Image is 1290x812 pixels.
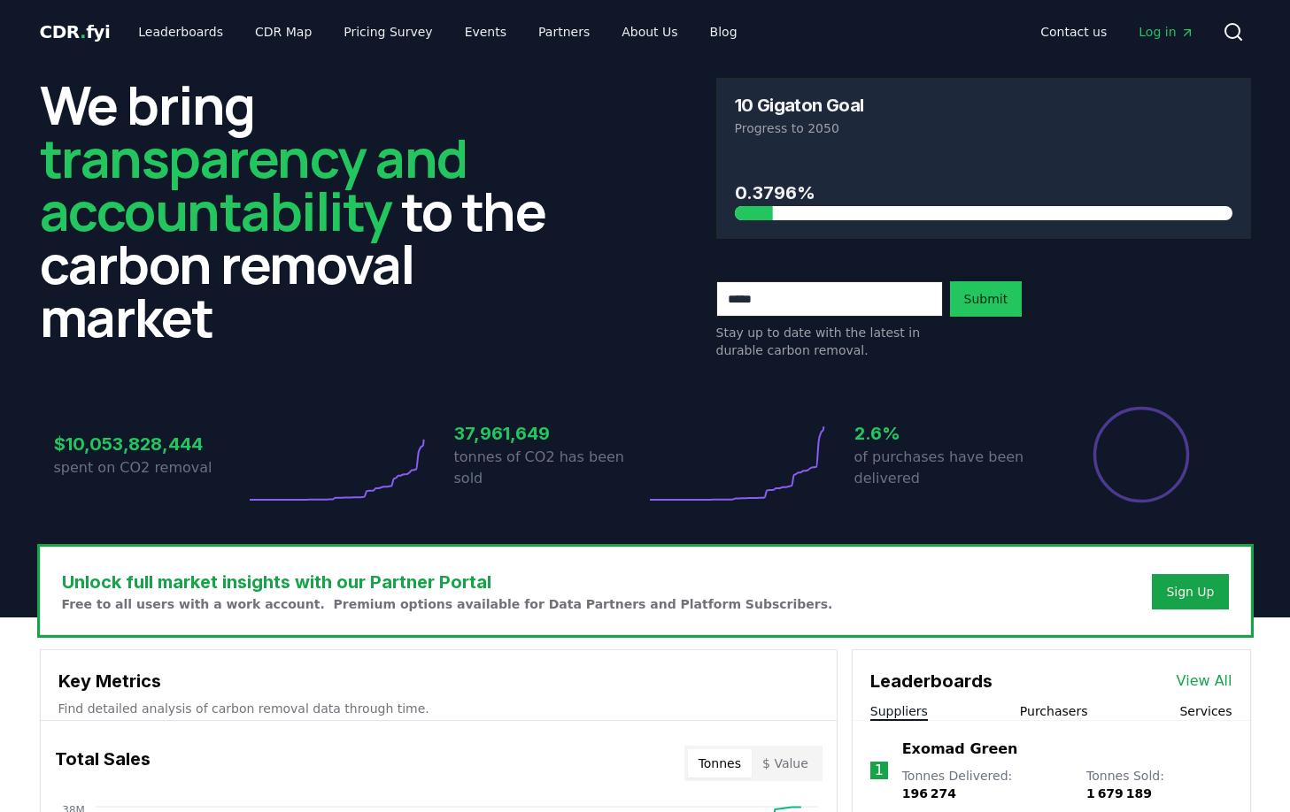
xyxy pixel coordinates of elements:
button: $ Value [752,749,819,778]
h3: Unlock full market insights with our Partner Portal [62,569,833,595]
p: Tonnes Delivered : [902,767,1069,802]
span: 196 274 [902,786,956,801]
p: Tonnes Sold : [1086,767,1232,802]
a: Blog [696,16,752,48]
button: Sign Up [1152,574,1228,609]
div: Percentage of sales delivered [1092,405,1191,504]
h3: 37,961,649 [454,420,645,447]
a: Sign Up [1166,583,1214,601]
button: Tonnes [688,749,752,778]
h3: Key Metrics [58,668,819,694]
a: Exomad Green [902,739,1018,760]
a: Log in [1124,16,1208,48]
nav: Main [1026,16,1208,48]
p: 1 [875,760,884,781]
p: Stay up to date with the latest in durable carbon removal. [716,324,943,359]
button: Purchasers [1020,702,1088,720]
a: Pricing Survey [329,16,446,48]
button: Suppliers [870,702,928,720]
a: Contact us [1026,16,1121,48]
h3: 10 Gigaton Goal [735,96,864,114]
h3: 0.3796% [735,180,1232,206]
span: Log in [1139,23,1193,41]
p: Find detailed analysis of carbon removal data through time. [58,700,819,717]
h2: We bring to the carbon removal market [40,78,575,343]
span: transparency and accountability [40,121,467,247]
a: Leaderboards [124,16,237,48]
a: Events [451,16,521,48]
p: Progress to 2050 [735,119,1232,137]
a: About Us [607,16,691,48]
button: Submit [950,281,1023,317]
h3: Leaderboards [870,668,993,694]
h3: 2.6% [854,420,1046,447]
p: Free to all users with a work account. Premium options available for Data Partners and Platform S... [62,595,833,613]
nav: Main [124,16,751,48]
p: tonnes of CO2 has been sold [454,447,645,489]
span: CDR fyi [40,21,111,42]
p: spent on CO2 removal [54,457,245,479]
button: Services [1179,702,1232,720]
a: View All [1177,670,1232,692]
h3: Total Sales [55,746,151,781]
h3: $10,053,828,444 [54,431,245,457]
span: . [80,21,86,42]
a: CDR Map [241,16,326,48]
p: of purchases have been delivered [854,447,1046,489]
a: CDR.fyi [40,19,111,44]
a: Partners [524,16,604,48]
span: 1 679 189 [1086,786,1152,801]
